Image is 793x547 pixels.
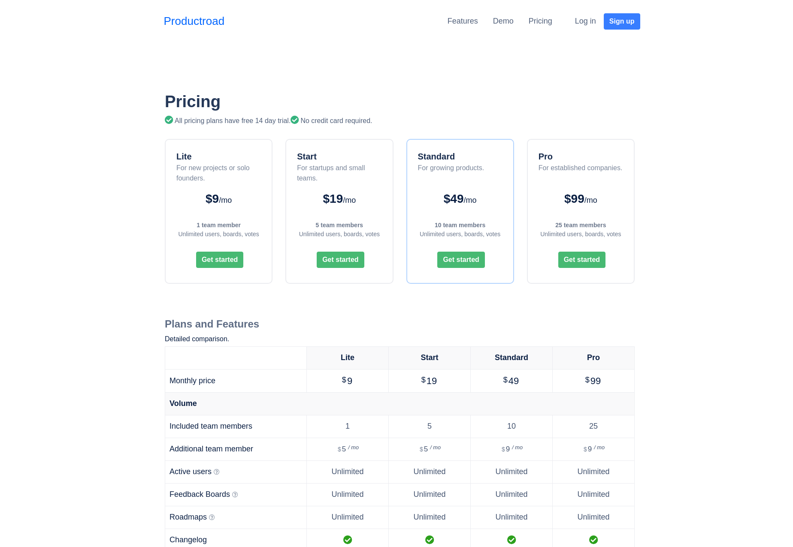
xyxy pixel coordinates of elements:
span: $ [342,376,346,384]
div: For growing products. [418,163,484,183]
span: /mo [463,196,476,204]
div: For new projects or solo founders. [176,163,263,183]
td: Included team members [165,415,307,438]
span: /mo [219,196,232,204]
span: Unlimited [495,513,527,521]
div: Start [297,150,384,163]
span: $ [421,376,426,384]
a: Productroad [164,13,225,30]
p: Detailed comparison. [165,334,635,344]
th: Lite [307,346,389,369]
sup: / mo [348,444,359,451]
strong: 5 team members [316,222,363,228]
span: Unlimited [331,490,363,499]
th: Start [389,346,471,369]
a: Demo [493,17,514,25]
span: 9 [506,445,521,453]
span: 10 [507,422,516,430]
span: Unlimited [577,467,609,476]
span: $ [585,376,590,384]
span: Unlimited [413,490,445,499]
div: All pricing plans have free 14 day trial. No credit card required. [165,116,635,126]
td: Volume [165,392,635,415]
span: 99 [590,376,601,386]
span: $ [420,446,423,453]
span: 49 [508,376,519,386]
div: Lite [176,150,263,163]
strong: 10 team members [435,222,485,228]
div: $99 [536,190,625,208]
div: Unlimited users, boards, votes [416,230,505,239]
span: $ [503,376,508,384]
span: 5 [427,422,432,430]
sup: / mo [430,444,441,451]
span: $ [338,446,341,453]
span: Unlimited [413,513,445,521]
span: Unlimited [331,513,363,521]
td: Additional team member [165,438,307,460]
span: 9 [347,376,352,386]
strong: 25 team members [555,222,606,228]
button: Get started [317,252,364,268]
a: Pricing [529,17,552,25]
th: Standard [471,346,553,369]
span: Active users [169,467,212,476]
strong: 1 team member [197,222,241,228]
button: Log in [569,12,602,30]
span: Unlimited [495,467,527,476]
button: Get started [558,252,605,268]
span: Unlimited [577,490,609,499]
th: Pro [553,346,635,369]
a: Features [448,17,478,25]
div: Standard [418,150,484,163]
span: $ [502,446,505,453]
span: Unlimited [577,513,609,521]
td: Monthly price [165,369,307,392]
span: 19 [427,376,437,386]
button: Sign up [604,13,640,30]
h2: Plans and Features [165,318,635,331]
span: Unlimited [331,467,363,476]
div: $19 [295,190,384,208]
button: Get started [196,252,243,268]
span: 5 [424,445,439,453]
div: $49 [416,190,505,208]
span: 5 [342,445,357,453]
button: Get started [437,252,484,268]
div: For established companies. [539,163,623,183]
span: /mo [343,196,356,204]
span: /mo [584,196,597,204]
span: 25 [589,422,598,430]
span: $ [584,446,587,453]
div: Pro [539,150,623,163]
div: Unlimited users, boards, votes [295,230,384,239]
span: 9 [588,445,602,453]
sup: / mo [594,444,605,451]
div: For startups and small teams. [297,163,384,183]
span: Feedback Boards [169,490,230,499]
h1: Pricing [165,92,635,111]
sup: / mo [512,444,523,451]
span: Roadmaps [169,513,207,521]
span: 1 [345,422,350,430]
div: $9 [174,190,263,208]
div: Unlimited users, boards, votes [174,230,263,239]
span: Unlimited [413,467,445,476]
div: Unlimited users, boards, votes [536,230,625,239]
span: Unlimited [495,490,527,499]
